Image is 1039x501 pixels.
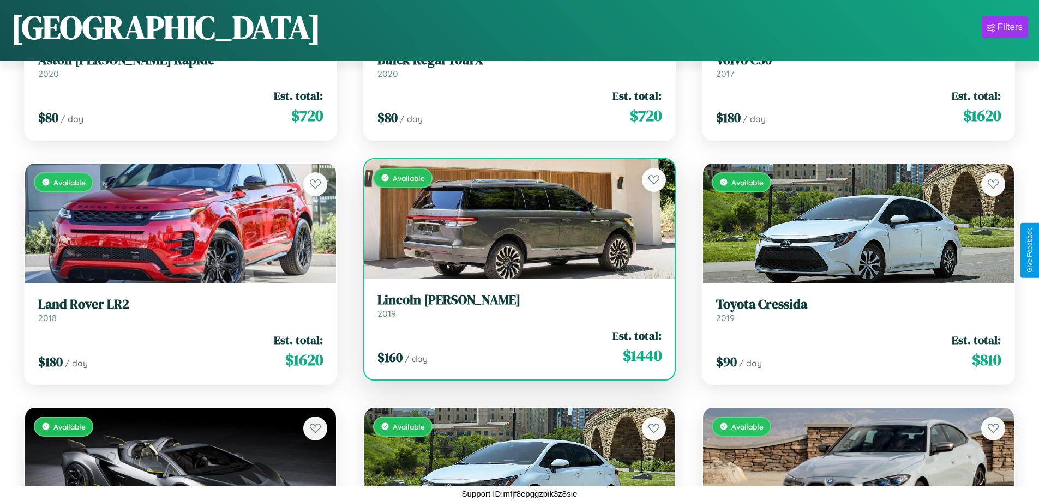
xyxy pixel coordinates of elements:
[739,358,762,369] span: / day
[377,52,662,79] a: Buick Regal TourX2020
[393,173,425,183] span: Available
[405,353,428,364] span: / day
[291,105,323,126] span: $ 720
[716,353,737,371] span: $ 90
[38,68,59,79] span: 2020
[38,297,323,312] h3: Land Rover LR2
[612,328,662,343] span: Est. total:
[53,422,86,431] span: Available
[11,5,321,50] h1: [GEOGRAPHIC_DATA]
[38,297,323,323] a: Land Rover LR22018
[716,297,1001,312] h3: Toyota Cressida
[65,358,88,369] span: / day
[274,332,323,348] span: Est. total:
[998,22,1023,33] div: Filters
[952,332,1001,348] span: Est. total:
[731,178,764,187] span: Available
[38,312,57,323] span: 2018
[743,113,766,124] span: / day
[38,52,323,79] a: Aston [PERSON_NAME] Rapide2020
[963,105,1001,126] span: $ 1620
[53,178,86,187] span: Available
[285,349,323,371] span: $ 1620
[377,308,396,319] span: 2019
[952,88,1001,104] span: Est. total:
[393,422,425,431] span: Available
[400,113,423,124] span: / day
[731,422,764,431] span: Available
[623,345,662,366] span: $ 1440
[377,292,662,308] h3: Lincoln [PERSON_NAME]
[377,108,398,126] span: $ 80
[377,52,662,68] h3: Buick Regal TourX
[274,88,323,104] span: Est. total:
[377,348,403,366] span: $ 160
[38,108,58,126] span: $ 80
[716,312,735,323] span: 2019
[38,353,63,371] span: $ 180
[377,68,398,79] span: 2020
[1026,228,1034,273] div: Give Feedback
[38,52,323,68] h3: Aston [PERSON_NAME] Rapide
[716,68,734,79] span: 2017
[972,349,1001,371] span: $ 810
[982,16,1028,38] button: Filters
[716,297,1001,323] a: Toyota Cressida2019
[612,88,662,104] span: Est. total:
[377,292,662,319] a: Lincoln [PERSON_NAME]2019
[462,486,578,501] p: Support ID: mfjf8epggzpik3z8sie
[716,108,741,126] span: $ 180
[716,52,1001,68] h3: Volvo C30
[716,52,1001,79] a: Volvo C302017
[61,113,83,124] span: / day
[630,105,662,126] span: $ 720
